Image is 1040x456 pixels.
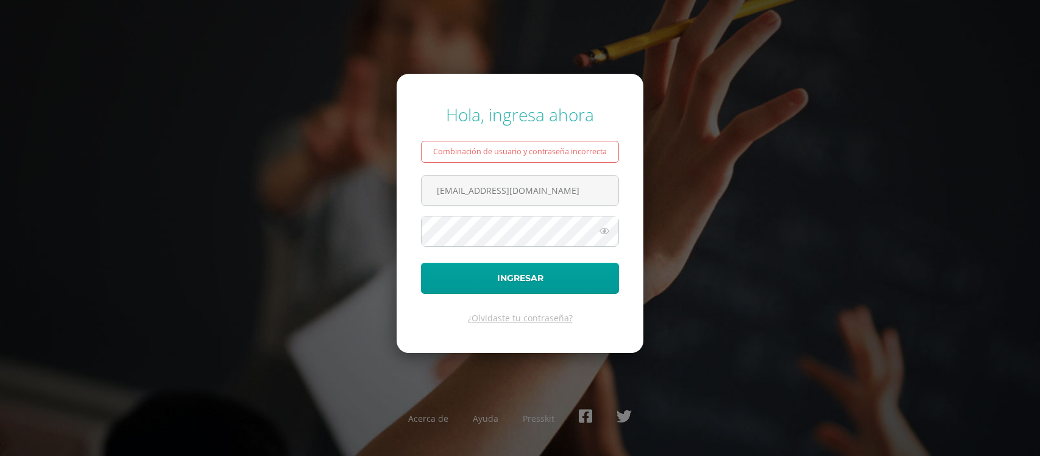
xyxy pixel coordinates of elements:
div: Hola, ingresa ahora [421,103,619,126]
a: Presskit [523,413,554,424]
input: Correo electrónico o usuario [422,176,618,205]
a: ¿Olvidaste tu contraseña? [468,312,573,324]
a: Ayuda [473,413,498,424]
div: Combinación de usuario y contraseña incorrecta [421,141,619,163]
a: Acerca de [408,413,448,424]
button: Ingresar [421,263,619,294]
